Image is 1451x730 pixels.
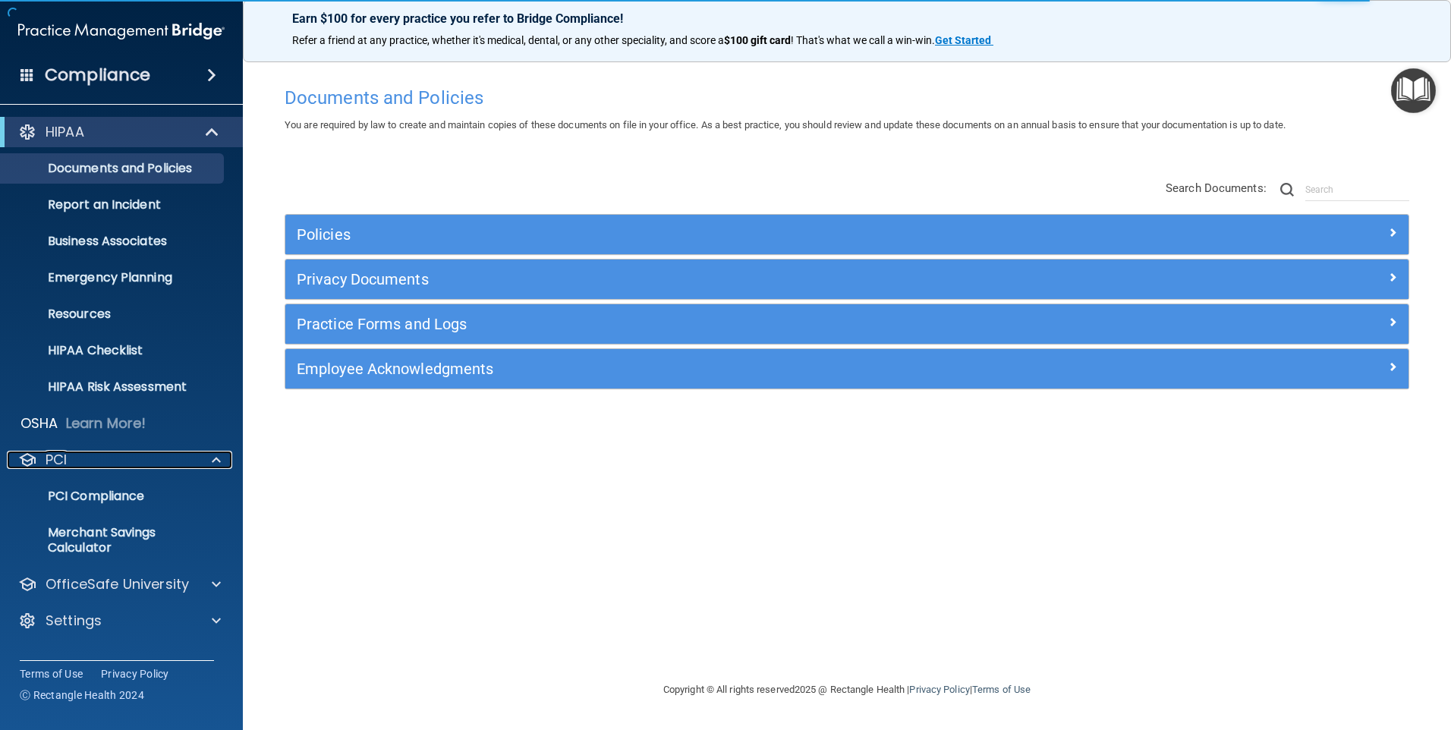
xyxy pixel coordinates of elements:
input: Search [1305,178,1409,201]
h5: Privacy Documents [297,271,1116,288]
p: HIPAA Checklist [10,343,217,358]
p: OSHA [20,414,58,433]
p: HIPAA Risk Assessment [10,379,217,395]
p: Learn More! [66,414,146,433]
h5: Practice Forms and Logs [297,316,1116,332]
h4: Documents and Policies [285,88,1409,108]
a: Privacy Documents [297,267,1397,291]
p: PCI Compliance [10,489,217,504]
a: Terms of Use [20,666,83,681]
h5: Policies [297,226,1116,243]
p: Report an Incident [10,197,217,212]
a: Settings [18,612,221,630]
p: Merchant Savings Calculator [10,525,217,555]
p: Documents and Policies [10,161,217,176]
span: ! That's what we call a win-win. [791,34,935,46]
p: Business Associates [10,234,217,249]
img: PMB logo [18,16,225,46]
p: OfficeSafe University [46,575,189,593]
a: Privacy Policy [101,666,169,681]
span: Search Documents: [1166,181,1267,195]
strong: $100 gift card [724,34,791,46]
strong: Get Started [935,34,991,46]
a: Terms of Use [972,684,1031,695]
span: Ⓒ Rectangle Health 2024 [20,688,144,703]
a: Get Started [935,34,993,46]
p: Settings [46,612,102,630]
a: HIPAA [18,123,220,141]
button: Open Resource Center [1391,68,1436,113]
p: PCI [46,451,67,469]
p: HIPAA [46,123,84,141]
div: Copyright © All rights reserved 2025 @ Rectangle Health | | [570,665,1124,714]
p: Resources [10,307,217,322]
span: You are required by law to create and maintain copies of these documents on file in your office. ... [285,119,1286,131]
a: OfficeSafe University [18,575,221,593]
h5: Employee Acknowledgments [297,360,1116,377]
a: Privacy Policy [909,684,969,695]
p: Earn $100 for every practice you refer to Bridge Compliance! [292,11,1402,26]
h4: Compliance [45,65,150,86]
a: Policies [297,222,1397,247]
a: Employee Acknowledgments [297,357,1397,381]
p: Emergency Planning [10,270,217,285]
img: ic-search.3b580494.png [1280,183,1294,197]
span: Refer a friend at any practice, whether it's medical, dental, or any other speciality, and score a [292,34,724,46]
a: Practice Forms and Logs [297,312,1397,336]
a: PCI [18,451,221,469]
